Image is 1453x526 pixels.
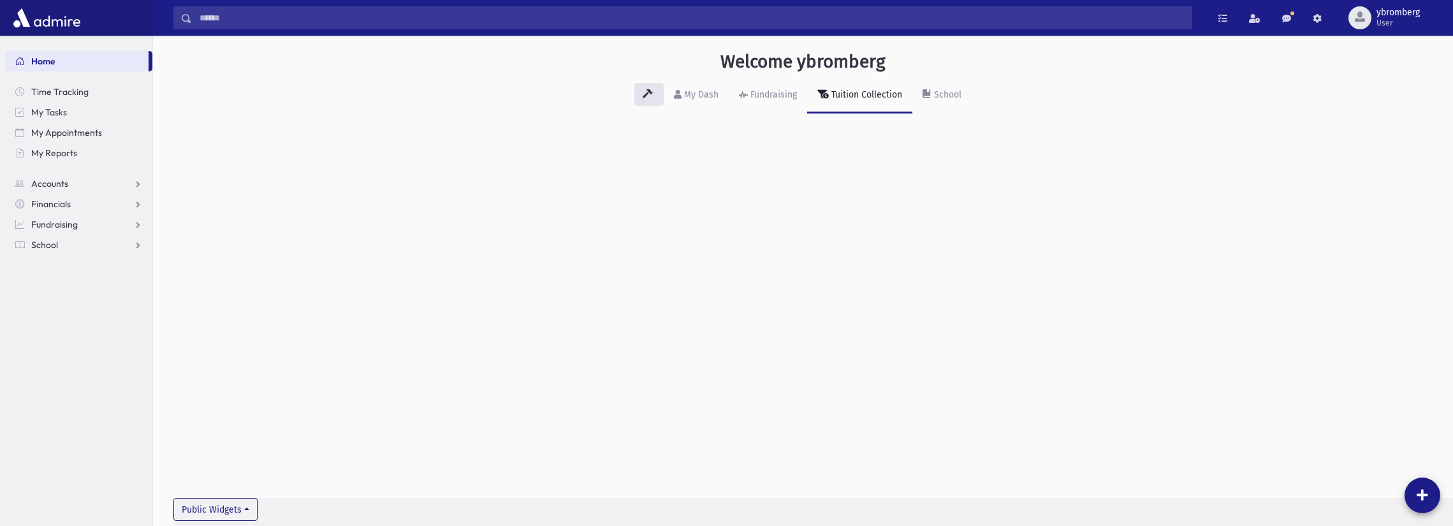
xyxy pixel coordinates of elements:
[1376,8,1420,18] span: ybromberg
[682,89,719,100] div: My Dash
[5,194,152,214] a: Financials
[31,86,89,98] span: Time Tracking
[829,89,902,100] div: Tuition Collection
[5,143,152,163] a: My Reports
[31,198,71,210] span: Financials
[31,219,78,230] span: Fundraising
[10,5,84,31] img: AdmirePro
[5,173,152,194] a: Accounts
[1376,18,1420,28] span: User
[5,82,152,102] a: Time Tracking
[720,51,886,73] h3: Welcome ybromberg
[31,239,58,251] span: School
[31,55,55,67] span: Home
[5,235,152,255] a: School
[5,102,152,122] a: My Tasks
[931,89,961,100] div: School
[31,178,68,189] span: Accounts
[173,498,258,521] button: Public Widgets
[912,78,972,113] a: School
[5,51,149,71] a: Home
[807,78,912,113] a: Tuition Collection
[31,106,67,118] span: My Tasks
[664,78,729,113] a: My Dash
[192,6,1192,29] input: Search
[748,89,797,100] div: Fundraising
[31,127,102,138] span: My Appointments
[31,147,77,159] span: My Reports
[5,122,152,143] a: My Appointments
[729,78,807,113] a: Fundraising
[5,214,152,235] a: Fundraising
